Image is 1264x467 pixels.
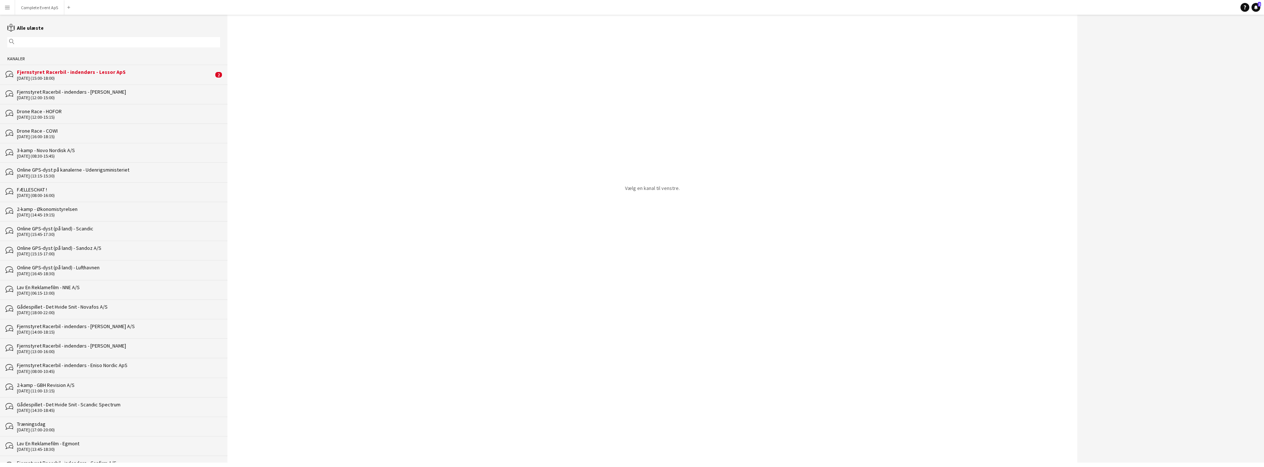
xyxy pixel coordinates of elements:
[17,193,220,198] div: [DATE] (08:00-16:00)
[17,421,220,427] div: Træningsdag
[17,147,220,154] div: 3-kamp - Novo Nordisk A/S
[17,127,220,134] div: Drone Race - COWI
[17,427,220,432] div: [DATE] (17:00-20:00)
[17,76,213,81] div: [DATE] (15:00-18:00)
[17,173,220,179] div: [DATE] (13:15-15:30)
[17,440,220,447] div: Lav En Reklamefilm - Egmont
[215,72,222,78] span: 2
[17,154,220,159] div: [DATE] (08:30-15:45)
[17,271,220,276] div: [DATE] (16:45-18:30)
[17,251,220,256] div: [DATE] (15:15-17:00)
[17,264,220,271] div: Online GPS-dyst (på land) - Lufthavnen
[17,95,220,100] div: [DATE] (12:00-15:00)
[17,401,220,408] div: Gådespillet - Det Hvide Snit - Scandic Spectrum
[17,408,220,413] div: [DATE] (14:30-18:45)
[625,185,680,191] p: Vælg en kanal til venstre.
[17,206,220,212] div: 2-kamp - Økonomistyrelsen
[17,310,220,315] div: [DATE] (18:00-22:00)
[17,342,220,349] div: Fjernstyret Racerbil - indendørs - [PERSON_NAME]
[17,447,220,452] div: [DATE] (13:45-18:30)
[17,323,220,330] div: Fjernstyret Racerbil - indendørs - [PERSON_NAME] A/S
[1258,2,1261,7] span: 2
[17,186,220,193] div: FÆLLESCHAT !
[17,349,220,354] div: [DATE] (13:00-16:00)
[17,388,220,394] div: [DATE] (11:00-13:15)
[17,460,220,466] div: Fjernstyret Racerbil - indendørs - Confirm A/S
[17,69,213,75] div: Fjernstyret Racerbil - indendørs - Lessor ApS
[17,291,220,296] div: [DATE] (06:15-13:00)
[17,362,220,369] div: Fjernstyret Racerbil - indendørs - Eniso Nordic ApS
[15,0,64,15] button: Complete Event ApS
[17,166,220,173] div: Online GPS-dyst på kanalerne - Udenrigsministeriet
[17,89,220,95] div: Fjernstyret Racerbil - indendørs - [PERSON_NAME]
[17,284,220,291] div: Lav En Reklamefilm - NNE A/S
[17,134,220,139] div: [DATE] (16:00-18:15)
[17,232,220,237] div: [DATE] (15:45-17:30)
[17,303,220,310] div: Gådespillet - Det Hvide Snit - Novafos A/S
[7,25,44,31] a: Alle ulæste
[1252,3,1260,12] a: 2
[17,108,220,115] div: Drone Race - HOFOR
[17,245,220,251] div: Online GPS-dyst (på land) - Sandoz A/S
[17,115,220,120] div: [DATE] (12:00-15:15)
[17,212,220,218] div: [DATE] (14:45-19:15)
[17,330,220,335] div: [DATE] (14:00-18:15)
[17,369,220,374] div: [DATE] (08:00-10:45)
[17,225,220,232] div: Online GPS-dyst (på land) - Scandic
[17,382,220,388] div: 2-kamp - GBH Revision A/S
